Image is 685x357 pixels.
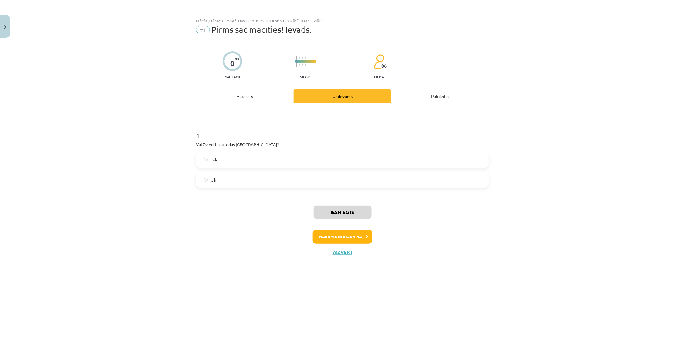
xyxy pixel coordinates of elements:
img: icon-short-line-57e1e144782c952c97e751825c79c345078a6d821885a25fce030b3d8c18986b.svg [309,57,309,59]
img: icon-short-line-57e1e144782c952c97e751825c79c345078a6d821885a25fce030b3d8c18986b.svg [312,64,312,66]
img: icon-short-line-57e1e144782c952c97e751825c79c345078a6d821885a25fce030b3d8c18986b.svg [315,64,315,66]
button: Aizvērt [331,249,354,255]
div: Mācību tēma: Ģeogrāfijas i - 12. klases 1.ieskaites mācību materiāls [196,19,489,23]
p: Vai Zviedrija atrodas [GEOGRAPHIC_DATA]? [196,141,489,148]
div: Uzdevums [294,89,391,103]
img: icon-short-line-57e1e144782c952c97e751825c79c345078a6d821885a25fce030b3d8c18986b.svg [305,57,306,59]
p: pilda [374,75,384,79]
span: #1 [196,26,210,33]
h1: 1 . [196,121,489,140]
input: Jā [204,178,208,182]
img: icon-short-line-57e1e144782c952c97e751825c79c345078a6d821885a25fce030b3d8c18986b.svg [312,57,312,59]
input: Nē [204,158,208,162]
img: icon-short-line-57e1e144782c952c97e751825c79c345078a6d821885a25fce030b3d8c18986b.svg [315,57,315,59]
span: 86 [381,63,387,69]
img: students-c634bb4e5e11cddfef0936a35e636f08e4e9abd3cc4e673bd6f9a4125e45ecb1.svg [374,54,384,69]
span: Nē [211,157,217,163]
div: Apraksts [196,89,294,103]
div: Palīdzība [391,89,489,103]
button: Iesniegts [314,206,372,219]
img: icon-close-lesson-0947bae3869378f0d4975bcd49f059093ad1ed9edebbc8119c70593378902aed.svg [4,25,6,29]
span: XP [235,57,239,60]
div: 0 [231,59,235,68]
p: Saņemsi [223,75,242,79]
img: icon-short-line-57e1e144782c952c97e751825c79c345078a6d821885a25fce030b3d8c18986b.svg [299,64,300,66]
p: Viegls [300,75,312,79]
img: icon-short-line-57e1e144782c952c97e751825c79c345078a6d821885a25fce030b3d8c18986b.svg [302,64,303,66]
img: icon-short-line-57e1e144782c952c97e751825c79c345078a6d821885a25fce030b3d8c18986b.svg [302,57,303,59]
img: icon-short-line-57e1e144782c952c97e751825c79c345078a6d821885a25fce030b3d8c18986b.svg [309,64,309,66]
img: icon-short-line-57e1e144782c952c97e751825c79c345078a6d821885a25fce030b3d8c18986b.svg [299,57,300,59]
button: Nākamā nodarbība [313,230,372,244]
img: icon-short-line-57e1e144782c952c97e751825c79c345078a6d821885a25fce030b3d8c18986b.svg [305,64,306,66]
span: Jā [211,177,216,183]
span: Pirms sāc mācīties! Ievads. [211,25,312,35]
img: icon-long-line-d9ea69661e0d244f92f715978eff75569469978d946b2353a9bb055b3ed8787d.svg [296,56,297,67]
